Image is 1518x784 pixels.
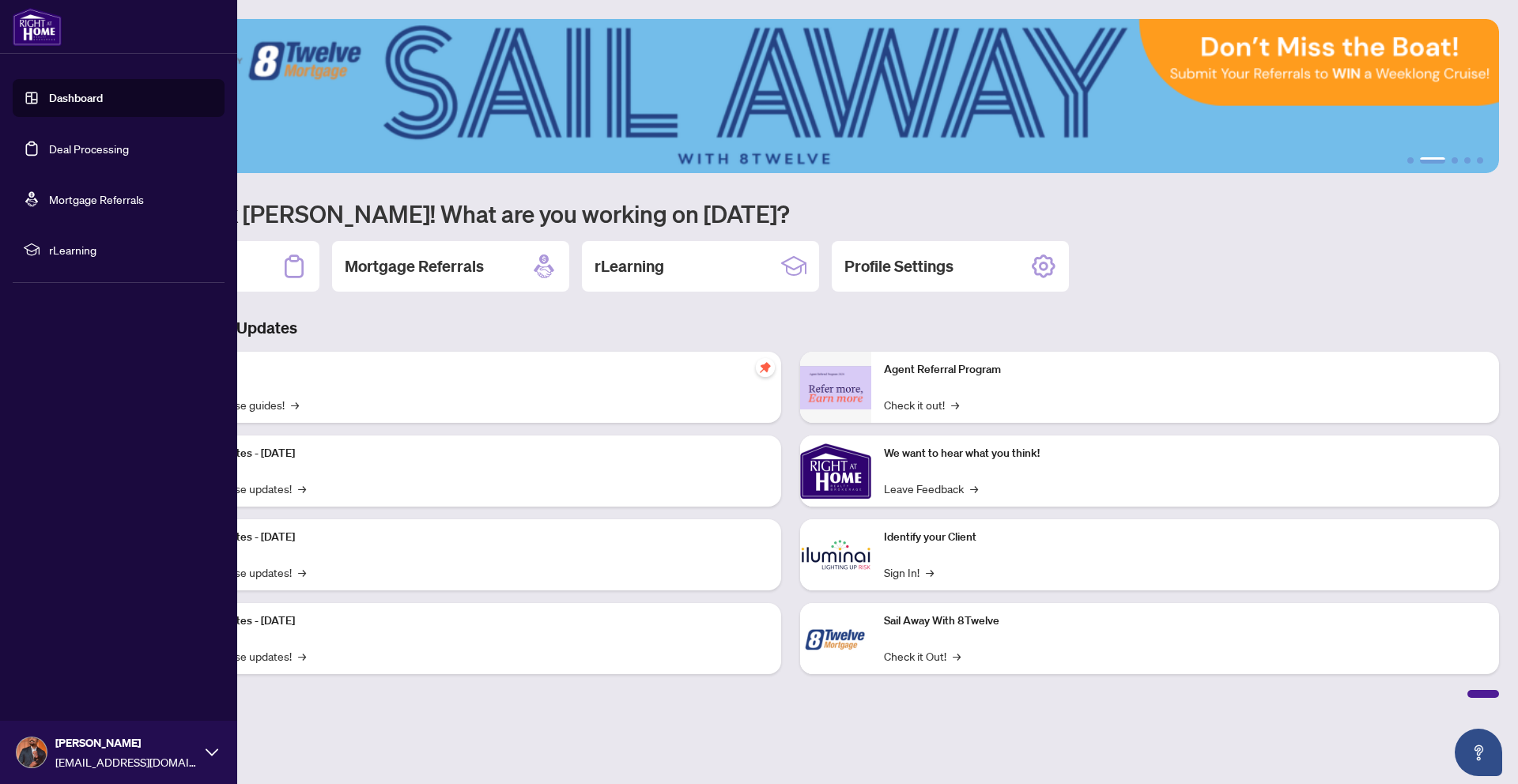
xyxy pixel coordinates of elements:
p: Self-Help [166,361,768,379]
span: → [298,480,306,497]
h1: Welcome back [PERSON_NAME]! What are you working on [DATE]? [82,198,1499,228]
a: Check it Out!→ [884,647,961,665]
span: pushpin [756,358,775,377]
p: Platform Updates - [DATE] [166,529,768,546]
h2: Mortgage Referrals [345,255,484,277]
span: → [953,647,961,665]
button: 5 [1477,157,1483,164]
a: Dashboard [49,91,103,105]
p: Agent Referral Program [884,361,1486,379]
button: 4 [1464,157,1471,164]
span: → [298,647,306,665]
a: Deal Processing [49,141,129,156]
img: We want to hear what you think! [800,435,871,507]
img: logo [13,8,62,46]
p: Platform Updates - [DATE] [166,612,768,630]
button: Open asap [1455,729,1502,776]
img: Identify your Client [800,519,871,590]
span: → [291,396,299,413]
p: We want to hear what you think! [884,445,1486,462]
button: 1 [1407,157,1414,164]
span: → [298,563,306,581]
img: Agent Referral Program [800,366,871,409]
a: Mortgage Referrals [49,192,144,206]
span: → [926,563,934,581]
h2: Profile Settings [844,255,953,277]
a: Leave Feedback→ [884,480,978,497]
h3: Brokerage & Industry Updates [82,317,1499,339]
img: Profile Icon [17,737,47,767]
span: → [951,396,959,413]
a: Sign In!→ [884,563,934,581]
h2: rLearning [595,255,664,277]
span: → [970,480,978,497]
img: Slide 1 [82,19,1499,173]
button: 2 [1420,157,1445,164]
span: [EMAIL_ADDRESS][DOMAIN_NAME] [55,753,198,771]
img: Sail Away With 8Twelve [800,603,871,674]
span: rLearning [49,241,213,258]
a: Check it out!→ [884,396,959,413]
span: [PERSON_NAME] [55,734,198,752]
p: Identify your Client [884,529,1486,546]
p: Platform Updates - [DATE] [166,445,768,462]
p: Sail Away With 8Twelve [884,612,1486,630]
button: 3 [1452,157,1458,164]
